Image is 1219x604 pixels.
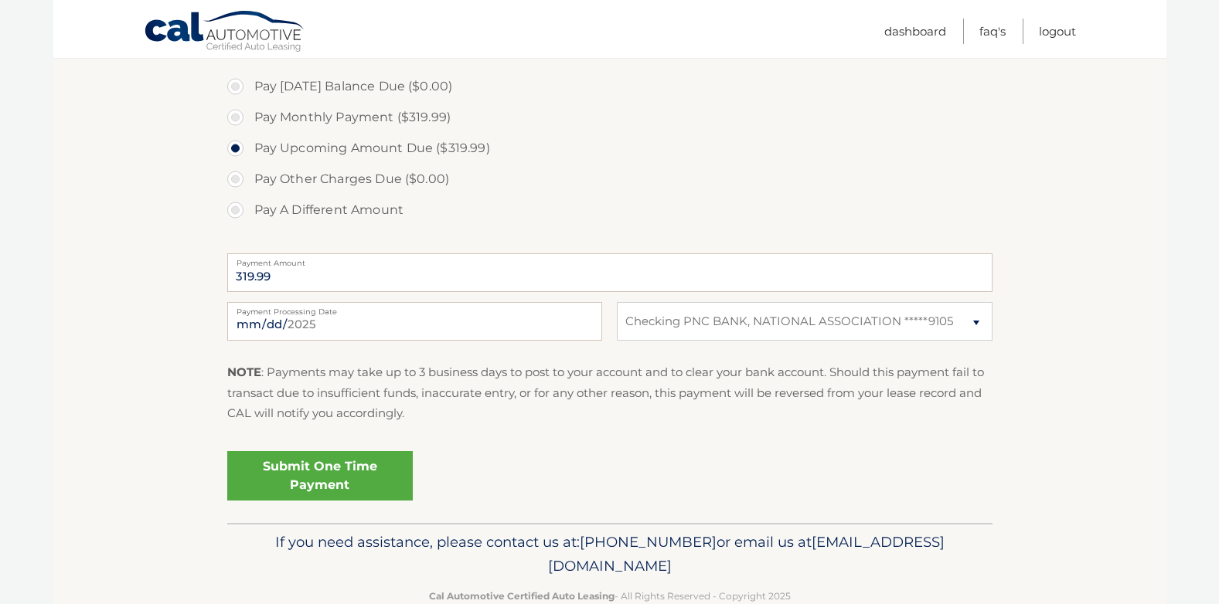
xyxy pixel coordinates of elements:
[227,302,602,341] input: Payment Date
[1039,19,1076,44] a: Logout
[227,195,993,226] label: Pay A Different Amount
[429,590,615,602] strong: Cal Automotive Certified Auto Leasing
[227,362,993,423] p: : Payments may take up to 3 business days to post to your account and to clear your bank account....
[144,10,306,55] a: Cal Automotive
[227,253,993,292] input: Payment Amount
[227,451,413,501] a: Submit One Time Payment
[227,102,993,133] label: Pay Monthly Payment ($319.99)
[884,19,946,44] a: Dashboard
[237,588,982,604] p: - All Rights Reserved - Copyright 2025
[227,133,993,164] label: Pay Upcoming Amount Due ($319.99)
[227,253,993,266] label: Payment Amount
[227,164,993,195] label: Pay Other Charges Due ($0.00)
[227,71,993,102] label: Pay [DATE] Balance Due ($0.00)
[237,530,982,579] p: If you need assistance, please contact us at: or email us at
[227,302,602,314] label: Payment Processing Date
[580,533,717,551] span: [PHONE_NUMBER]
[979,19,1006,44] a: FAQ's
[227,365,261,379] strong: NOTE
